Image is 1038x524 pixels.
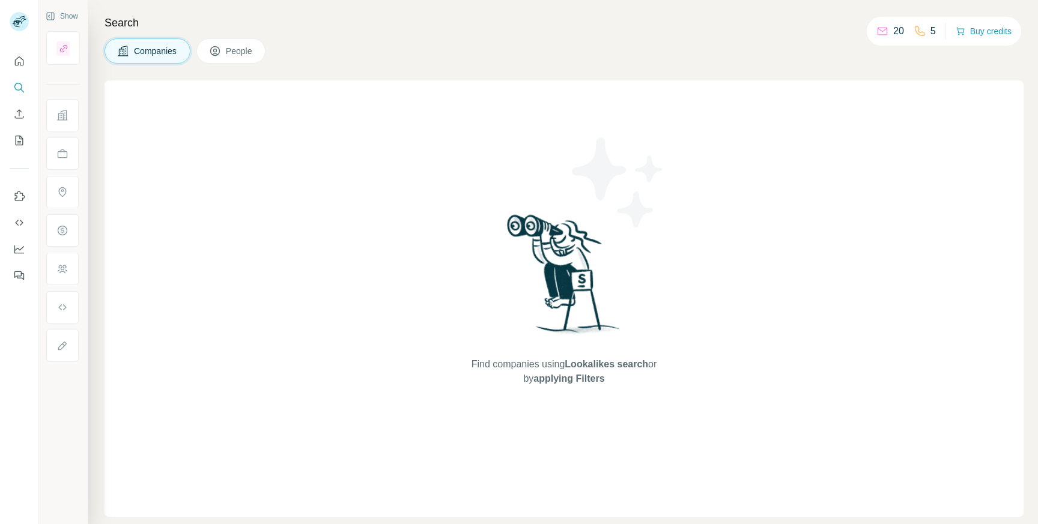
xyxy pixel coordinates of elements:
span: applying Filters [533,373,604,384]
span: People [226,45,253,57]
img: Surfe Illustration - Woman searching with binoculars [502,211,627,345]
img: Surfe Illustration - Stars [564,128,672,236]
button: Search [10,77,29,98]
span: Find companies using or by [468,357,660,386]
button: Enrich CSV [10,103,29,125]
button: Use Surfe API [10,212,29,233]
button: Quick start [10,50,29,72]
p: 20 [893,24,904,38]
button: Buy credits [956,23,1012,40]
span: Companies [134,45,178,57]
button: Show [37,7,86,25]
button: Use Surfe on LinkedIn [10,185,29,207]
p: 5 [930,24,936,38]
h4: Search [105,14,1024,31]
button: My lists [10,130,29,151]
button: Dashboard [10,238,29,260]
span: Lookalikes search [565,359,648,369]
button: Feedback [10,265,29,286]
